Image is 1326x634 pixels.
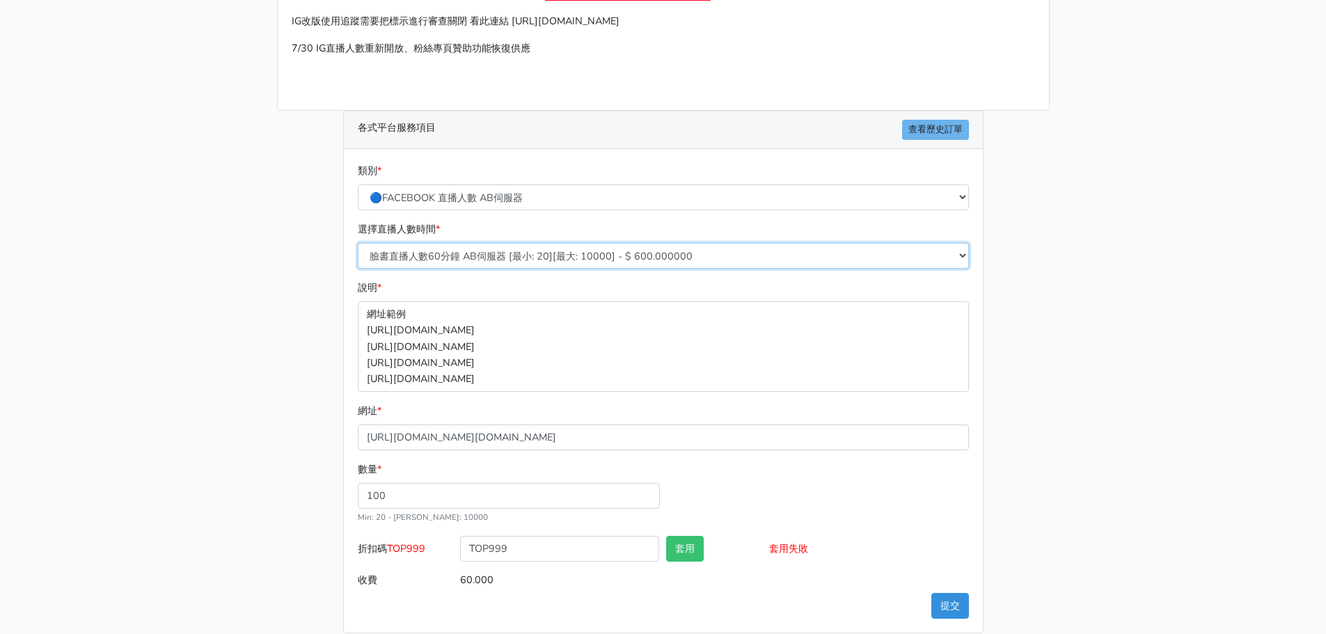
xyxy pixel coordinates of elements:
button: 提交 [931,593,969,619]
small: Min: 20 - [PERSON_NAME]: 10000 [358,512,488,523]
p: 網址範例 [URL][DOMAIN_NAME] [URL][DOMAIN_NAME] [URL][DOMAIN_NAME] [URL][DOMAIN_NAME] [358,301,969,391]
label: 數量 [358,461,381,477]
button: 套用 [666,536,704,562]
a: 查看歷史訂單 [902,120,969,140]
label: 折扣碼 [354,536,457,567]
label: 網址 [358,403,381,419]
input: 這邊填入網址 [358,425,969,450]
label: 說明 [358,280,381,296]
label: 類別 [358,163,381,179]
p: IG改版使用追蹤需要把標示進行審查關閉 看此連結 [URL][DOMAIN_NAME] [292,13,1035,29]
div: 各式平台服務項目 [344,111,983,149]
p: 7/30 IG直播人數重新開放、粉絲專頁贊助功能恢復供應 [292,40,1035,56]
span: TOP999 [387,541,425,555]
label: 收費 [354,567,457,593]
label: 選擇直播人數時間 [358,221,440,237]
